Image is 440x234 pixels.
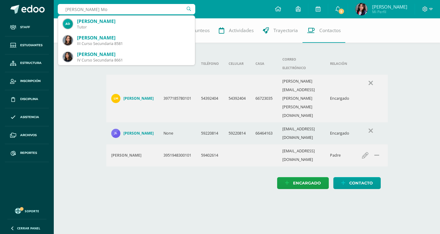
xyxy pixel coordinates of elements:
[111,129,120,138] img: a320d07985809d514dabd22377a8e2fd.png
[196,122,224,144] td: 59220814
[159,144,196,166] td: 3951948300101
[123,131,154,136] h4: [PERSON_NAME]
[5,54,49,72] a: Estructura
[5,90,49,108] a: Disciplina
[159,122,196,144] td: None
[77,35,190,41] div: [PERSON_NAME]
[349,177,373,189] span: Contacto
[63,19,73,29] img: 3ec976f0e6165773988ccfcd27fd1b15.png
[111,94,154,103] a: [PERSON_NAME]
[251,122,277,144] td: 66464163
[77,24,190,30] div: Tutor
[224,53,251,75] th: Celular
[214,18,258,43] a: Actividades
[111,153,154,158] div: Jesner Lugo
[17,226,40,230] span: Cerrar panel
[277,177,329,189] a: Encargado
[325,122,354,144] td: Encargado
[355,3,368,15] img: 331a885a7a06450cabc094b6be9ba622.png
[159,75,196,122] td: 3977185780101
[277,144,325,166] td: [EMAIL_ADDRESS][DOMAIN_NAME]
[63,35,73,45] img: c9049ffc4ccfaffbaf1c7705aa38577b.png
[58,4,195,14] input: Busca un usuario...
[338,8,345,15] span: 5
[111,153,141,158] h4: [PERSON_NAME]
[251,75,277,122] td: 66723035
[123,96,154,101] h4: [PERSON_NAME]
[277,75,325,122] td: [PERSON_NAME][EMAIL_ADDRESS][PERSON_NAME][PERSON_NAME][DOMAIN_NAME]
[196,144,224,166] td: 59402614
[196,53,224,75] th: Teléfono
[5,144,49,162] a: Reportes
[20,97,38,102] span: Disciplina
[293,177,321,189] span: Encargado
[273,27,298,34] span: Trayectoria
[192,27,210,34] span: Punteos
[5,72,49,90] a: Inscripción
[111,94,120,103] img: e8b247a9a5abe805c7b326cd5a45d727.png
[372,9,407,14] span: Mi Perfil
[20,43,42,48] span: Estudiantes
[5,108,49,126] a: Asistencia
[25,209,39,213] span: Soporte
[20,25,30,30] span: Staff
[333,177,381,189] a: Contacto
[20,79,41,84] span: Inscripción
[325,53,354,75] th: Relación
[229,27,254,34] span: Actividades
[20,115,39,120] span: Asistencia
[224,122,251,144] td: 59220814
[77,41,190,46] div: III Curso Secundaria 8581
[196,75,224,122] td: 54392404
[325,75,354,122] td: Encargado
[277,122,325,144] td: [EMAIL_ADDRESS][DOMAIN_NAME]
[77,58,190,63] div: IV Curso Secundaria 8661
[77,51,190,58] div: [PERSON_NAME]
[325,144,354,166] td: Padre
[5,126,49,144] a: Archivos
[258,18,302,43] a: Trayectoria
[77,18,190,24] div: [PERSON_NAME]
[20,150,37,155] span: Reportes
[63,52,73,62] img: 57573da99fe2b9ab0840d937f446c4b1.png
[319,27,341,34] span: Contactos
[277,53,325,75] th: Correo electrónico
[372,4,407,10] span: [PERSON_NAME]
[7,206,46,215] a: Soporte
[224,75,251,122] td: 54392404
[20,61,42,65] span: Estructura
[302,18,345,43] a: Contactos
[111,129,154,138] a: [PERSON_NAME]
[20,133,37,138] span: Archivos
[5,36,49,54] a: Estudiantes
[5,18,49,36] a: Staff
[251,53,277,75] th: Casa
